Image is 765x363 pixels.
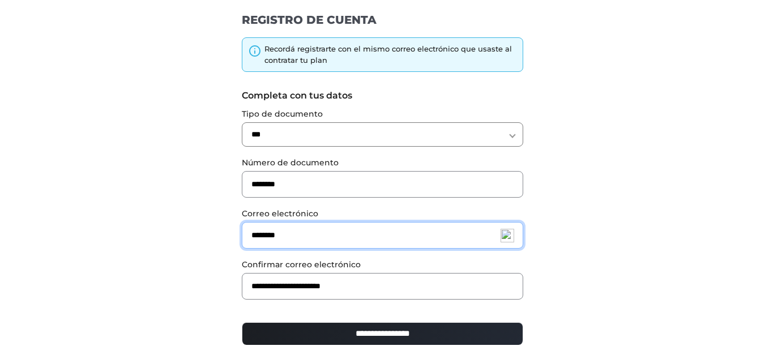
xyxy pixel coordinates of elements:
[242,157,523,169] label: Número de documento
[242,208,523,220] label: Correo electrónico
[264,44,517,66] div: Recordá registrarte con el mismo correo electrónico que usaste al contratar tu plan
[501,229,514,242] img: npw-badge-icon-locked.svg
[242,108,523,120] label: Tipo de documento
[242,259,523,271] label: Confirmar correo electrónico
[242,12,523,27] h1: REGISTRO DE CUENTA
[242,89,523,103] label: Completa con tus datos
